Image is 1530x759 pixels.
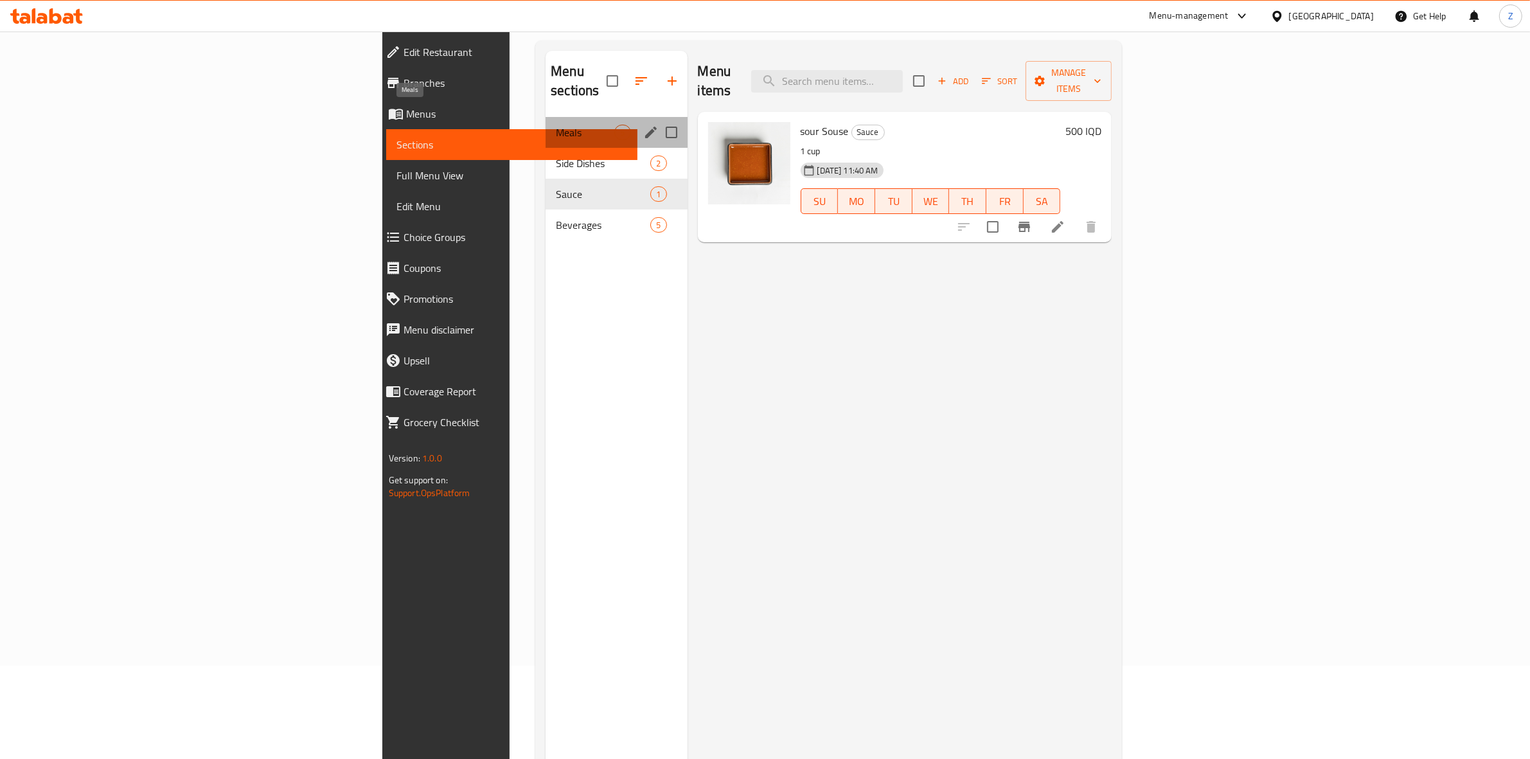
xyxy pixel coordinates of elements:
img: sour Souse [708,122,790,204]
a: Grocery Checklist [375,407,638,438]
span: Manage items [1036,65,1101,97]
button: edit [641,123,661,142]
span: Add [936,74,970,89]
span: SA [1029,192,1056,211]
span: Sort sections [626,66,657,96]
span: SU [806,192,833,211]
nav: Menu sections [546,112,687,246]
span: FR [992,192,1019,211]
span: Sauce [852,125,884,139]
span: Select all sections [599,67,626,94]
span: Version: [389,450,420,467]
span: Add item [932,71,974,91]
span: Full Menu View [396,168,628,183]
span: Side Dishes [556,156,650,171]
a: Branches [375,67,638,98]
button: delete [1076,211,1107,242]
a: Full Menu View [386,160,638,191]
span: 5 [651,219,666,231]
div: Side Dishes2 [546,148,687,179]
div: Sauce [851,125,885,140]
button: Sort [979,71,1020,91]
button: TH [949,188,986,214]
button: SU [801,188,839,214]
span: TH [954,192,981,211]
a: Edit menu item [1050,219,1065,235]
button: WE [912,188,950,214]
span: 5 [615,127,630,139]
span: MO [843,192,870,211]
span: Sort [982,74,1017,89]
span: Grocery Checklist [404,415,628,430]
a: Coupons [375,253,638,283]
span: Upsell [404,353,628,368]
a: Menu disclaimer [375,314,638,345]
span: sour Souse [801,121,849,141]
div: Meals5edit [546,117,687,148]
button: Add section [657,66,688,96]
a: Coverage Report [375,376,638,407]
div: items [614,125,630,140]
span: [DATE] 11:40 AM [812,165,884,177]
a: Edit Menu [386,191,638,222]
a: Choice Groups [375,222,638,253]
span: Select to update [979,213,1006,240]
span: 1.0.0 [422,450,442,467]
span: Sections [396,137,628,152]
span: WE [918,192,945,211]
span: Promotions [404,291,628,307]
div: Sauce1 [546,179,687,210]
span: Menus [406,106,628,121]
span: Menu disclaimer [404,322,628,337]
span: Coverage Report [404,384,628,399]
a: Sections [386,129,638,160]
a: Edit Restaurant [375,37,638,67]
h2: Menu items [698,62,736,100]
a: Promotions [375,283,638,314]
button: Branch-specific-item [1009,211,1040,242]
span: Sauce [556,186,650,202]
span: Choice Groups [404,229,628,245]
h6: 500 IQD [1065,122,1101,140]
button: TU [875,188,912,214]
span: Edit Restaurant [404,44,628,60]
a: Upsell [375,345,638,376]
button: Add [932,71,974,91]
input: search [751,70,903,93]
div: [GEOGRAPHIC_DATA] [1289,9,1374,23]
span: Beverages [556,217,650,233]
span: TU [880,192,907,211]
span: 2 [651,157,666,170]
div: items [650,186,666,202]
button: MO [838,188,875,214]
span: Sort items [974,71,1026,91]
span: Select section [905,67,932,94]
p: 1 cup [801,143,1061,159]
div: items [650,217,666,233]
span: Z [1508,9,1513,23]
span: Edit Menu [396,199,628,214]
button: FR [986,188,1024,214]
button: Manage items [1026,61,1112,101]
button: SA [1024,188,1061,214]
span: Meals [556,125,614,140]
span: Branches [404,75,628,91]
div: Beverages5 [546,210,687,240]
a: Menus [375,98,638,129]
div: Menu-management [1150,8,1229,24]
a: Support.OpsPlatform [389,485,470,501]
span: Coupons [404,260,628,276]
span: 1 [651,188,666,201]
span: Get support on: [389,472,448,488]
